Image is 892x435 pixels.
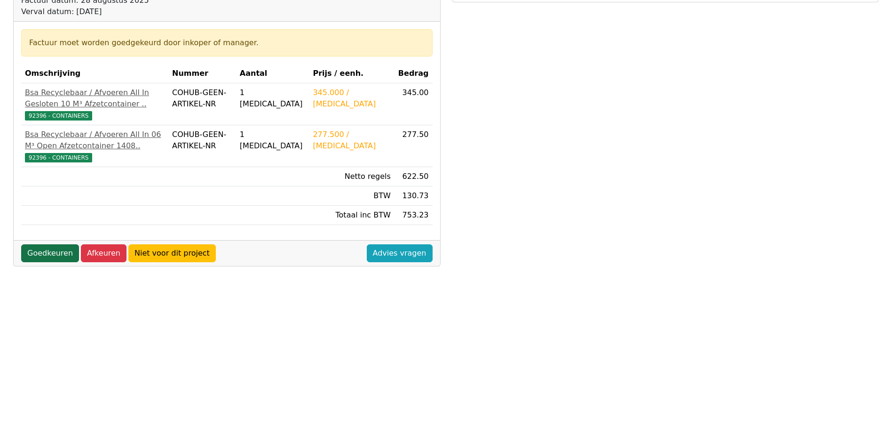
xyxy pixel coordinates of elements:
th: Aantal [236,64,309,83]
td: 622.50 [395,167,433,186]
th: Bedrag [395,64,433,83]
a: Advies vragen [367,244,433,262]
td: 130.73 [395,186,433,206]
td: Netto regels [309,167,394,186]
div: 1 [MEDICAL_DATA] [240,87,306,110]
div: Factuur moet worden goedgekeurd door inkoper of manager. [29,37,425,48]
th: Prijs / eenh. [309,64,394,83]
td: Totaal inc BTW [309,206,394,225]
td: COHUB-GEEN-ARTIKEL-NR [168,125,236,167]
div: 277.500 / [MEDICAL_DATA] [313,129,390,152]
span: 92396 - CONTAINERS [25,111,92,121]
div: 1 [MEDICAL_DATA] [240,129,306,152]
span: 92396 - CONTAINERS [25,153,92,162]
a: Afkeuren [81,244,126,262]
div: 345.000 / [MEDICAL_DATA] [313,87,390,110]
th: Nummer [168,64,236,83]
div: Verval datum: [DATE] [21,6,266,17]
td: 753.23 [395,206,433,225]
a: Goedkeuren [21,244,79,262]
td: COHUB-GEEN-ARTIKEL-NR [168,83,236,125]
a: Bsa Recyclebaar / Afvoeren All In 06 M³ Open Afzetcontainer 1408..92396 - CONTAINERS [25,129,165,163]
a: Niet voor dit project [128,244,216,262]
td: BTW [309,186,394,206]
td: 277.50 [395,125,433,167]
th: Omschrijving [21,64,168,83]
td: 345.00 [395,83,433,125]
div: Bsa Recyclebaar / Afvoeren All In Gesloten 10 M³ Afzetcontainer .. [25,87,165,110]
div: Bsa Recyclebaar / Afvoeren All In 06 M³ Open Afzetcontainer 1408.. [25,129,165,152]
a: Bsa Recyclebaar / Afvoeren All In Gesloten 10 M³ Afzetcontainer ..92396 - CONTAINERS [25,87,165,121]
